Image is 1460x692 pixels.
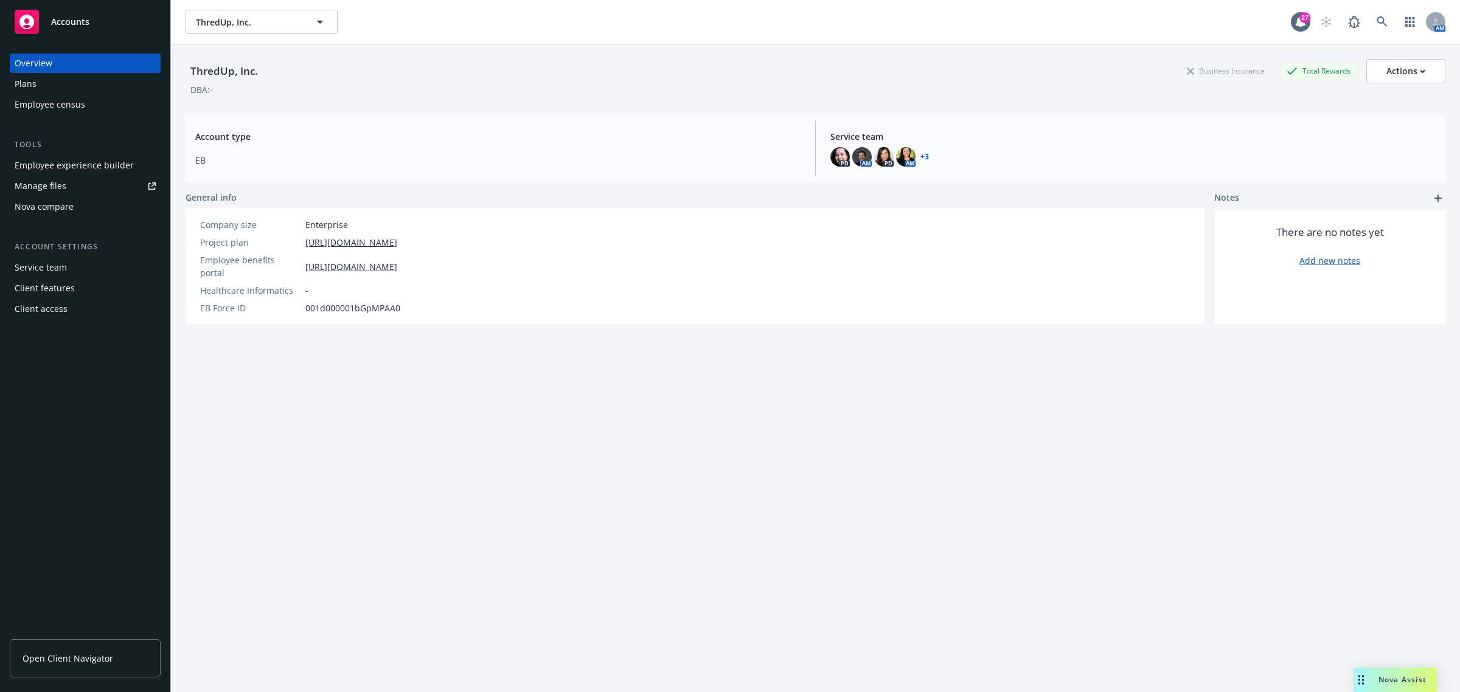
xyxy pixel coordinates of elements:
span: There are no notes yet [1276,225,1384,240]
a: Employee experience builder [10,156,161,175]
div: Account settings [10,241,161,253]
a: Manage files [10,176,161,196]
div: Tools [10,139,161,151]
a: Client access [10,299,161,319]
img: photo [852,147,872,167]
a: [URL][DOMAIN_NAME] [305,260,397,273]
div: Service team [15,258,67,277]
span: General info [186,191,237,204]
a: Employee census [10,95,161,114]
div: Manage files [15,176,66,196]
span: Service team [830,130,1436,143]
div: Total Rewards [1281,63,1357,78]
div: Project plan [200,236,301,249]
span: Nova Assist [1378,674,1427,685]
button: Nova Assist [1354,668,1436,692]
div: Client features [15,279,75,298]
div: Plans [15,74,36,94]
button: Actions [1366,59,1445,83]
img: photo [830,147,850,167]
a: [URL][DOMAIN_NAME] [305,236,397,249]
span: ThredUp, Inc. [196,16,301,29]
a: Search [1370,10,1394,34]
a: Accounts [10,5,161,39]
button: ThredUp, Inc. [186,10,338,34]
div: Employee benefits portal [200,254,301,279]
div: ThredUp, Inc. [186,63,263,79]
a: Overview [10,54,161,73]
a: Client features [10,279,161,298]
div: Nova compare [15,197,74,216]
div: Company size [200,218,301,231]
a: Plans [10,74,161,94]
div: 27 [1299,12,1310,23]
span: Accounts [51,17,89,27]
div: Employee census [15,95,85,114]
span: Notes [1214,191,1239,206]
span: Open Client Navigator [23,652,113,665]
span: - [305,284,308,297]
span: Enterprise [305,218,348,231]
div: EB Force ID [200,302,301,314]
a: Nova compare [10,197,161,216]
div: Drag to move [1354,668,1369,692]
a: Switch app [1398,10,1422,34]
img: photo [896,147,916,167]
div: Overview [15,54,52,73]
span: 001d000001bGpMPAA0 [305,302,400,314]
div: Actions [1386,60,1425,83]
div: Business Insurance [1181,63,1271,78]
a: Report a Bug [1342,10,1366,34]
a: Start snowing [1314,10,1338,34]
span: EB [195,154,801,167]
span: Account type [195,130,801,143]
div: Employee experience builder [15,156,134,175]
a: +3 [920,153,929,161]
div: Healthcare Informatics [200,284,301,297]
a: Add new notes [1299,254,1360,267]
div: Client access [15,299,68,319]
a: Service team [10,258,161,277]
img: photo [874,147,894,167]
a: add [1431,191,1445,206]
div: DBA: - [190,83,213,96]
